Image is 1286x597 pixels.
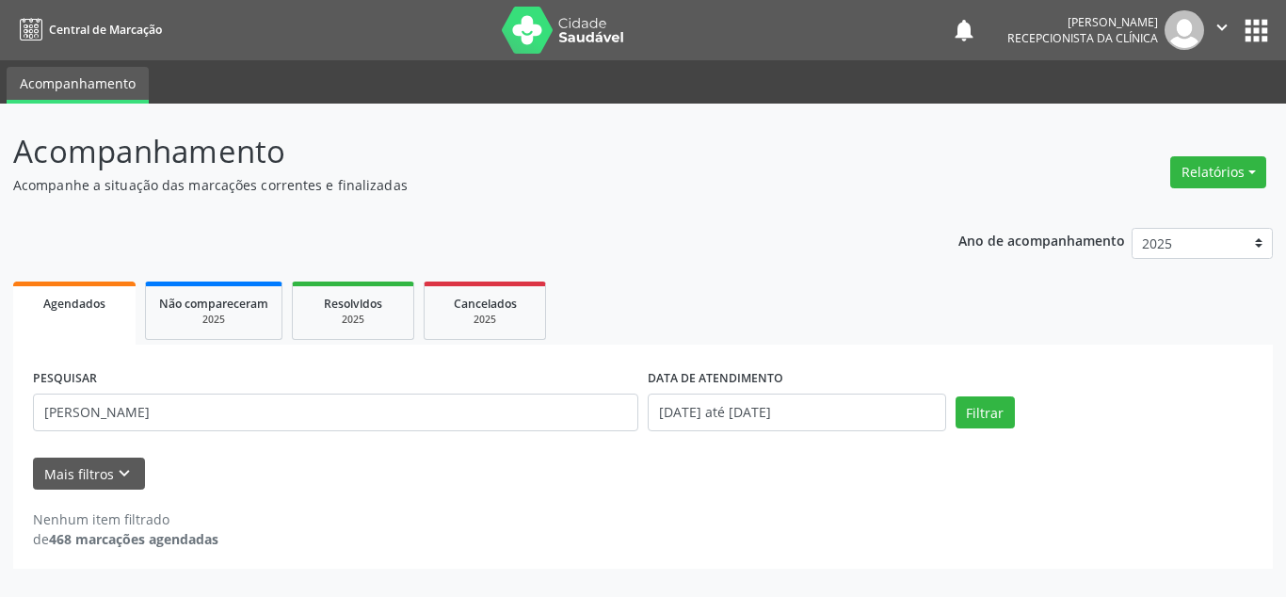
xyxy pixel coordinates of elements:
[1170,156,1266,188] button: Relatórios
[7,67,149,104] a: Acompanhamento
[454,296,517,312] span: Cancelados
[33,364,97,394] label: PESQUISAR
[956,396,1015,428] button: Filtrar
[1007,30,1158,46] span: Recepcionista da clínica
[43,296,105,312] span: Agendados
[648,364,783,394] label: DATA DE ATENDIMENTO
[951,17,977,43] button: notifications
[958,228,1125,251] p: Ano de acompanhamento
[33,458,145,491] button: Mais filtroskeyboard_arrow_down
[13,14,162,45] a: Central de Marcação
[324,296,382,312] span: Resolvidos
[1240,14,1273,47] button: apps
[648,394,946,431] input: Selecione um intervalo
[13,128,895,175] p: Acompanhamento
[1007,14,1158,30] div: [PERSON_NAME]
[1212,17,1232,38] i: 
[306,313,400,327] div: 2025
[33,509,218,529] div: Nenhum item filtrado
[33,394,638,431] input: Nome, CNS
[1204,10,1240,50] button: 
[159,313,268,327] div: 2025
[13,175,895,195] p: Acompanhe a situação das marcações correntes e finalizadas
[159,296,268,312] span: Não compareceram
[438,313,532,327] div: 2025
[49,22,162,38] span: Central de Marcação
[114,463,135,484] i: keyboard_arrow_down
[49,530,218,548] strong: 468 marcações agendadas
[1165,10,1204,50] img: img
[33,529,218,549] div: de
